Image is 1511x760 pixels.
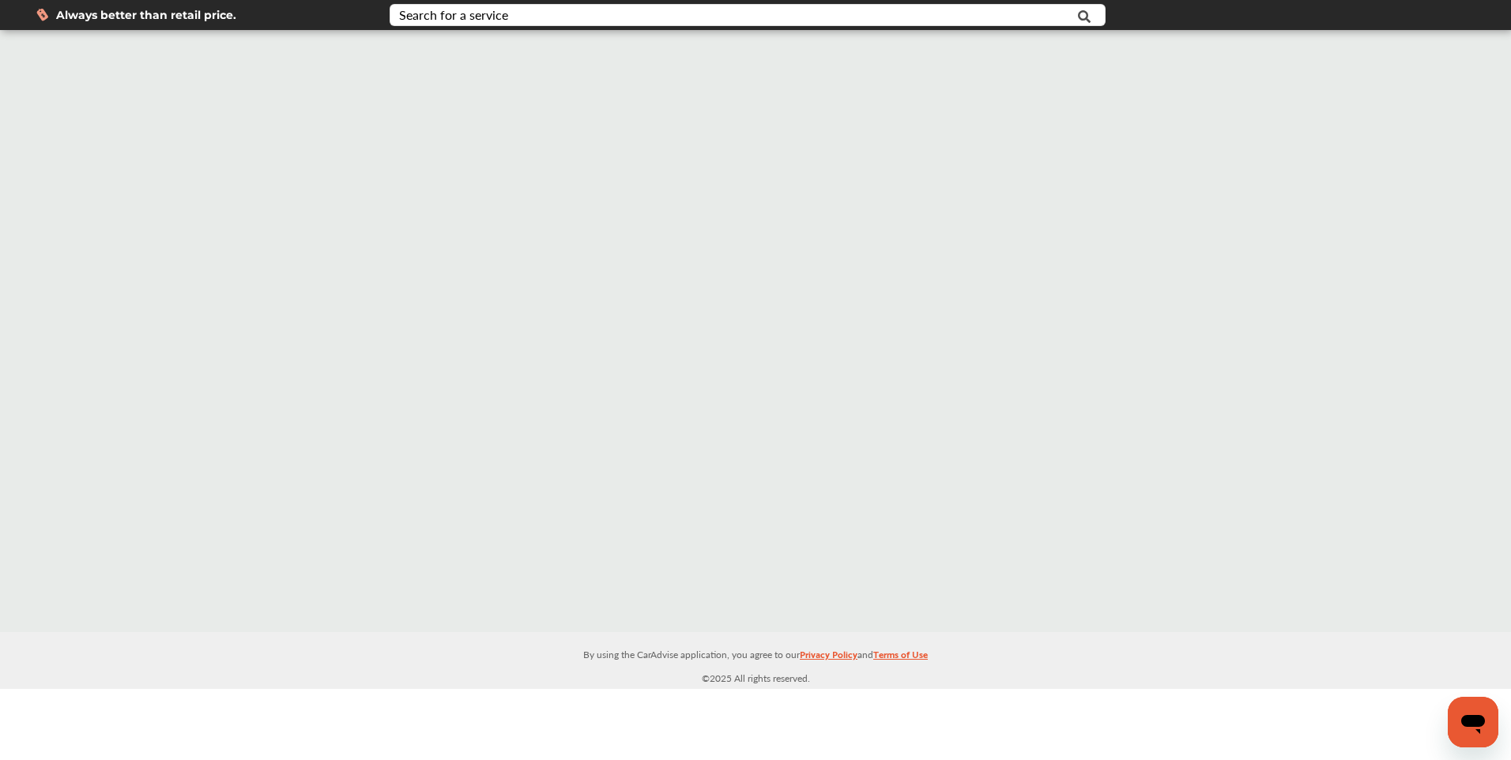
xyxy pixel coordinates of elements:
div: Search for a service [399,9,508,21]
a: Terms of Use [873,645,928,670]
a: Privacy Policy [800,645,857,670]
iframe: Button to launch messaging window [1448,697,1498,747]
img: dollor_label_vector.a70140d1.svg [36,8,48,21]
span: Always better than retail price. [56,9,236,21]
